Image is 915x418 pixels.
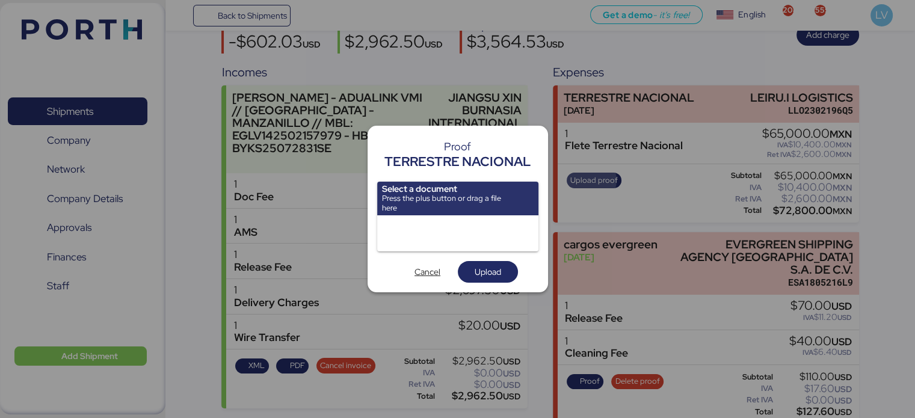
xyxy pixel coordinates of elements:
span: Upload [475,265,501,279]
button: Upload [458,261,518,283]
span: Cancel [414,265,440,279]
div: Proof [384,141,531,152]
div: TERRESTRE NACIONAL [384,152,531,171]
button: Cancel [398,261,458,283]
